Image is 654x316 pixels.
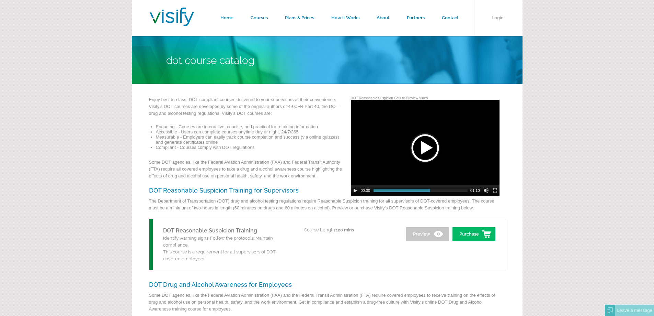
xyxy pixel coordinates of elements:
span: 00:00 [361,188,370,193]
button: Fullscreen [492,188,498,193]
img: Offline [607,307,613,314]
li: Measurable - Employers can easily track course completion and success (via online quizzes) and ge... [156,134,505,145]
a: Purchase [452,227,495,241]
p: Identify warning signs. Follow the protocols. Maintain compliance. [163,235,294,249]
p: Course Length: [304,226,397,234]
span: DOT Course Catalog [166,54,254,66]
button: Mute Toggle [483,188,489,193]
p: Some DOT agencies, like the Federal Aviation Administration (FAA) and Federal Transit Authority (... [149,159,505,183]
div: Leave a message [615,305,654,316]
img: Visify Training [150,8,194,26]
span: 01:10 [470,188,480,193]
p: Some DOT agencies, like the Federal Aviation Administration (FAA) and the Federal Transit Adminis... [149,292,505,316]
li: Accessible - Users can complete courses anytime day or night, 24/7/365 [156,129,505,134]
h3: DOT Reasonable Suspicion Training for Supervisors [149,187,505,194]
a: Preview [406,227,449,241]
p: This course is a requirement for all supervisors of DOT-covered employees. [163,249,294,262]
div: DOT Reasonable Suspicion Course Preview Video [351,96,505,196]
span: 120 mins [336,227,354,232]
a: Visify Training [150,18,194,28]
li: Compliant - Courses comply with DOT regulations [156,145,505,150]
h5: DOT Reasonable Suspicion Training [163,227,294,235]
h3: DOT Drug and Alcohol Awareness for Employees [149,281,505,288]
button: Play/Pause [353,188,358,193]
p: Enjoy best-in-class, DOT-compliant courses delivered to your supervisors at their convenience. Vi... [149,96,505,120]
li: Engaging - Courses are interactive, concise, and practical for retaining information [156,124,505,129]
p: The Department of Transportation (DOT) drug and alcohol testing regulations require Reasonable Su... [149,198,505,215]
